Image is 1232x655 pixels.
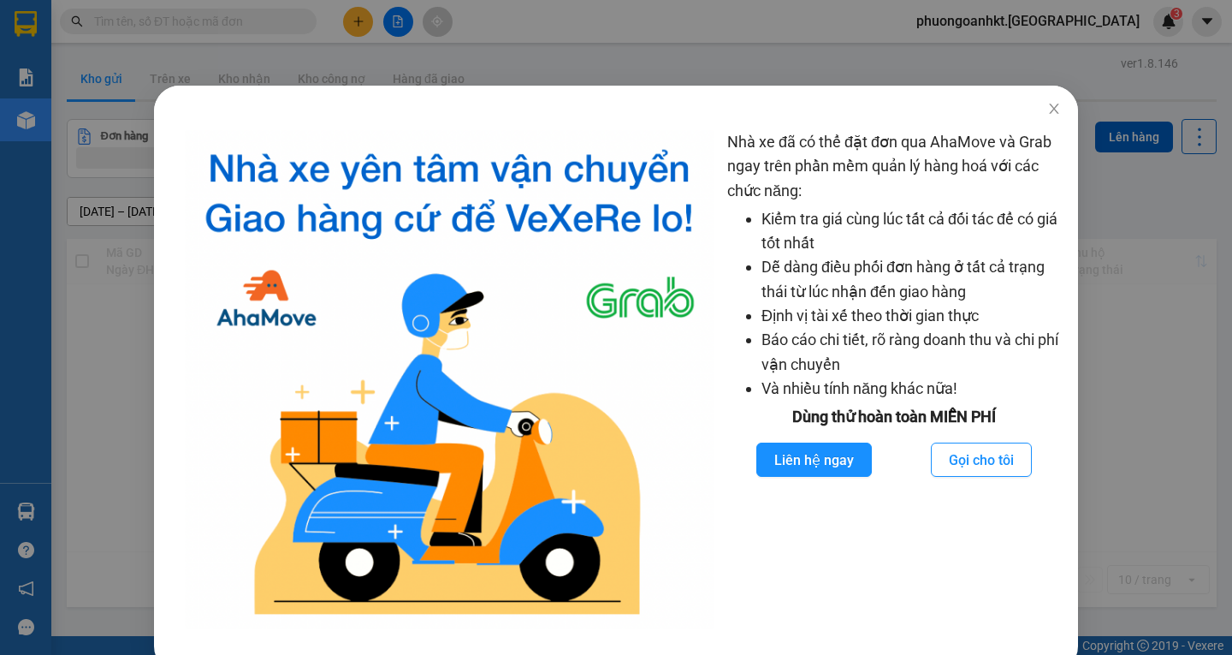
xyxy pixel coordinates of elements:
li: Dễ dàng điều phối đơn hàng ở tất cả trạng thái từ lúc nhận đến giao hàng [761,255,1061,304]
li: Định vị tài xế theo thời gian thực [761,304,1061,328]
span: close [1047,102,1061,116]
li: Và nhiều tính năng khác nữa! [761,377,1061,401]
button: Gọi cho tôi [931,443,1032,477]
li: Báo cáo chi tiết, rõ ràng doanh thu và chi phí vận chuyển [761,328,1061,377]
div: Nhà xe đã có thể đặt đơn qua AhaMove và Grab ngay trên phần mềm quản lý hàng hoá với các chức năng: [727,130,1061,629]
button: Close [1030,86,1078,134]
div: Dùng thử hoàn toàn MIỄN PHÍ [727,405,1061,429]
img: logo [185,130,714,629]
span: Liên hệ ngay [774,450,854,471]
li: Kiểm tra giá cùng lúc tất cả đối tác để có giá tốt nhất [761,207,1061,256]
span: Gọi cho tôi [949,450,1014,471]
button: Liên hệ ngay [756,443,872,477]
